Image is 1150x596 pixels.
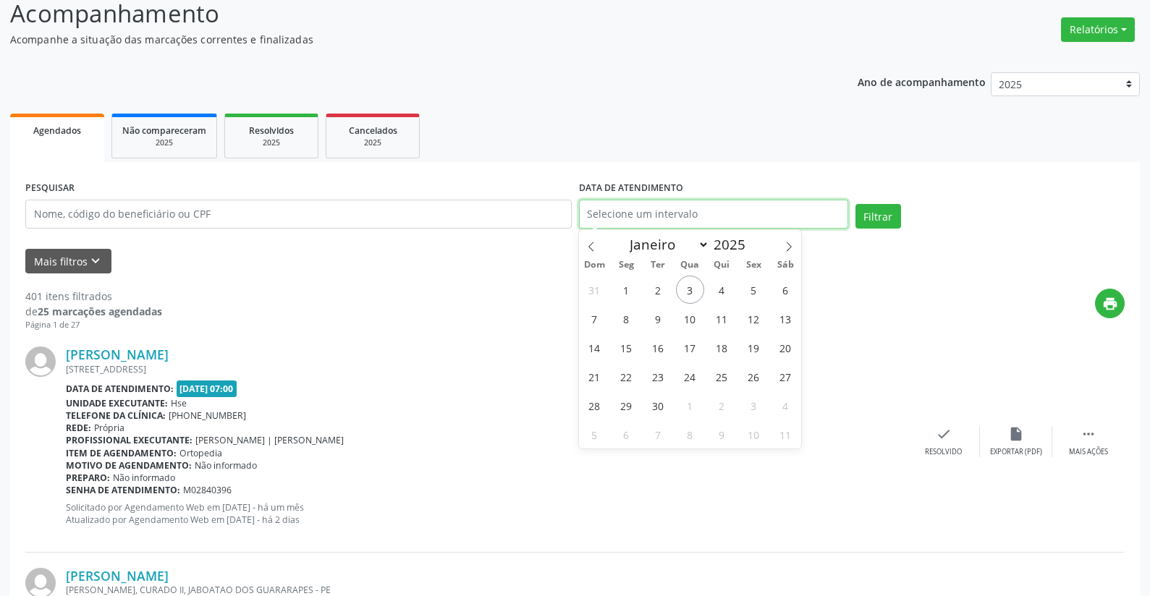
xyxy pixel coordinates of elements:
[708,305,736,333] span: Setembro 11, 2025
[94,422,124,434] span: Própria
[740,333,768,362] span: Setembro 19, 2025
[740,276,768,304] span: Setembro 5, 2025
[579,200,848,229] input: Selecione um intervalo
[580,362,609,391] span: Setembro 21, 2025
[610,260,642,270] span: Seg
[1069,447,1108,457] div: Mais ações
[674,260,706,270] span: Qua
[623,234,710,255] select: Month
[25,346,56,377] img: img
[936,426,952,442] i: check
[709,235,757,254] input: Year
[66,346,169,362] a: [PERSON_NAME]
[925,447,962,457] div: Resolvido
[66,484,180,496] b: Senha de atendimento:
[644,391,672,420] span: Setembro 30, 2025
[579,260,611,270] span: Dom
[195,434,344,446] span: [PERSON_NAME] | [PERSON_NAME]
[858,72,986,90] p: Ano de acompanhamento
[177,380,237,397] span: [DATE] 07:00
[171,397,187,409] span: Hse
[25,200,572,229] input: Nome, código do beneficiário ou CPF
[769,260,801,270] span: Sáb
[66,447,177,459] b: Item de agendamento:
[183,484,232,496] span: M02840396
[122,124,206,137] span: Não compareceram
[1061,17,1135,42] button: Relatórios
[740,420,768,448] span: Outubro 10, 2025
[676,333,704,362] span: Setembro 17, 2025
[1102,296,1118,312] i: print
[771,420,800,448] span: Outubro 11, 2025
[612,333,640,362] span: Setembro 15, 2025
[10,32,801,47] p: Acompanhe a situação das marcações correntes e finalizadas
[771,305,800,333] span: Setembro 13, 2025
[644,362,672,391] span: Setembro 23, 2025
[122,137,206,148] div: 2025
[25,177,75,200] label: PESQUISAR
[349,124,397,137] span: Cancelados
[676,362,704,391] span: Setembro 24, 2025
[66,459,192,472] b: Motivo de agendamento:
[676,420,704,448] span: Outubro 8, 2025
[195,459,257,472] span: Não informado
[66,472,110,484] b: Preparo:
[708,420,736,448] span: Outubro 9, 2025
[990,447,1042,457] div: Exportar (PDF)
[676,276,704,304] span: Setembro 3, 2025
[580,420,609,448] span: Outubro 5, 2025
[235,137,308,148] div: 2025
[66,383,174,395] b: Data de atendimento:
[169,409,246,422] span: [PHONE_NUMBER]
[38,305,162,318] strong: 25 marcações agendadas
[708,333,736,362] span: Setembro 18, 2025
[249,124,294,137] span: Resolvidos
[740,391,768,420] span: Outubro 3, 2025
[25,319,162,331] div: Página 1 de 27
[644,276,672,304] span: Setembro 2, 2025
[676,391,704,420] span: Outubro 1, 2025
[580,391,609,420] span: Setembro 28, 2025
[179,447,222,459] span: Ortopedia
[612,391,640,420] span: Setembro 29, 2025
[612,420,640,448] span: Outubro 6, 2025
[771,276,800,304] span: Setembro 6, 2025
[580,305,609,333] span: Setembro 7, 2025
[771,391,800,420] span: Outubro 4, 2025
[66,363,908,375] div: [STREET_ADDRESS]
[740,305,768,333] span: Setembro 12, 2025
[66,568,169,584] a: [PERSON_NAME]
[708,391,736,420] span: Outubro 2, 2025
[1008,426,1024,442] i: insert_drive_file
[642,260,674,270] span: Ter
[644,333,672,362] span: Setembro 16, 2025
[579,177,683,200] label: DATA DE ATENDIMENTO
[66,434,193,446] b: Profissional executante:
[771,333,800,362] span: Setembro 20, 2025
[25,289,162,304] div: 401 itens filtrados
[644,305,672,333] span: Setembro 9, 2025
[612,362,640,391] span: Setembro 22, 2025
[612,305,640,333] span: Setembro 8, 2025
[706,260,737,270] span: Qui
[737,260,769,270] span: Sex
[66,422,91,434] b: Rede:
[612,276,640,304] span: Setembro 1, 2025
[113,472,175,484] span: Não informado
[1095,289,1125,318] button: print
[66,409,166,422] b: Telefone da clínica:
[88,253,103,269] i: keyboard_arrow_down
[1081,426,1096,442] i: 
[771,362,800,391] span: Setembro 27, 2025
[676,305,704,333] span: Setembro 10, 2025
[337,137,409,148] div: 2025
[66,397,168,409] b: Unidade executante:
[644,420,672,448] span: Outubro 7, 2025
[66,501,908,526] p: Solicitado por Agendamento Web em [DATE] - há um mês Atualizado por Agendamento Web em [DATE] - h...
[855,204,901,229] button: Filtrar
[740,362,768,391] span: Setembro 26, 2025
[580,276,609,304] span: Agosto 31, 2025
[25,304,162,319] div: de
[580,333,609,362] span: Setembro 14, 2025
[66,584,908,596] div: [PERSON_NAME], CURADO II, JABOATAO DOS GUARARAPES - PE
